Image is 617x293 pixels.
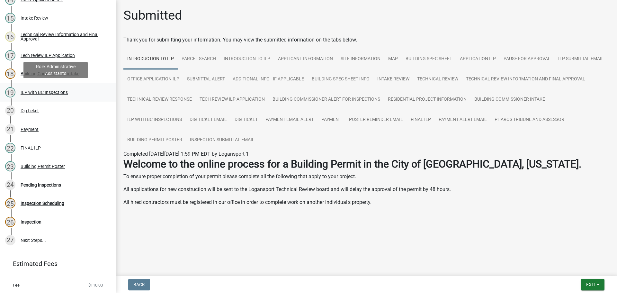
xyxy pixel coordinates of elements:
a: Payment Alert Email [435,110,491,130]
span: Back [133,282,145,287]
div: 17 [5,50,15,60]
div: Technical Review Information and Final Approval [21,32,105,41]
a: Building spec sheet info [308,69,373,90]
div: 19 [5,87,15,97]
a: Additional Info - If Applicable [229,69,308,90]
a: Applicant Information [274,49,337,69]
div: FINAL ILP [21,146,41,150]
a: FINAL ILP [407,110,435,130]
a: Pharos Tribune and Assessor [491,110,568,130]
div: Inspection [21,220,41,224]
a: ILP Submittal Email [554,49,608,69]
p: All applications for new construction will be sent to the Logansport Technical Review board and w... [123,186,609,193]
a: Introduction to ILP [123,49,178,69]
a: Inspection Submittal Email [186,130,258,151]
div: 25 [5,198,15,208]
a: Residential Project Information [384,89,470,110]
p: All hired contractors must be registered in our office in order to complete work on another indiv... [123,198,609,206]
div: Inspection Scheduling [21,201,64,206]
a: Submittal Alert [183,69,229,90]
div: Intake Review [21,16,48,20]
span: Exit [586,282,595,287]
p: To ensure proper completion of your permit please complete all the following that apply to your p... [123,173,609,180]
a: Building Commissioner Alert for inspections [269,89,384,110]
div: Pending Inspections [21,183,61,187]
h1: Submitted [123,8,182,23]
div: 21 [5,124,15,134]
a: Building Commissioner intake [470,89,549,110]
div: 22 [5,143,15,153]
span: Completed [DATE][DATE] 1:59 PM EDT by Logansport 1 [123,151,249,157]
a: Intake Review [373,69,413,90]
div: Thank you for submitting your information. You may view the submitted information on the tabs below. [123,36,609,44]
button: Exit [581,279,604,290]
a: Application ILP [456,49,500,69]
a: Estimated Fees [5,257,105,270]
a: Pause for Approval [500,49,554,69]
a: Building Spec Sheet [402,49,456,69]
a: Payment [317,110,345,130]
div: 27 [5,235,15,245]
a: Technical Review Information and Final Approval [462,69,589,90]
div: Building Permit Poster [21,164,65,169]
div: 23 [5,161,15,171]
div: Dig ticket [21,108,39,113]
a: Office Application ILP [123,69,183,90]
div: 24 [5,180,15,190]
a: Tech review ILP Application [196,89,269,110]
div: Role: Administrative Assistants [23,62,88,78]
div: 26 [5,217,15,227]
a: Technical Review Response [123,89,196,110]
a: Parcel search [178,49,220,69]
div: ILP with BC Inspections [21,90,68,95]
div: Building Commissioner intake [21,71,79,76]
div: 16 [5,32,15,42]
a: Introduction to ILP [220,49,274,69]
div: Tech review ILP Application [21,53,75,58]
a: Payment email alert [262,110,317,130]
a: Site Information [337,49,384,69]
span: Fee [13,283,20,287]
div: 18 [5,69,15,79]
strong: Welcome to the online process for a Building Permit in the City of [GEOGRAPHIC_DATA], [US_STATE]. [123,158,581,170]
div: 15 [5,13,15,23]
a: Poster Reminder email [345,110,407,130]
div: Payment [21,127,39,132]
span: $110.00 [88,283,103,287]
button: Back [128,279,150,290]
div: 20 [5,105,15,116]
a: Building Permit Poster [123,130,186,151]
a: ILP with BC Inspections [123,110,186,130]
a: Dig ticket [231,110,262,130]
a: Technical Review [413,69,462,90]
a: Map [384,49,402,69]
a: dig ticket email [186,110,231,130]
